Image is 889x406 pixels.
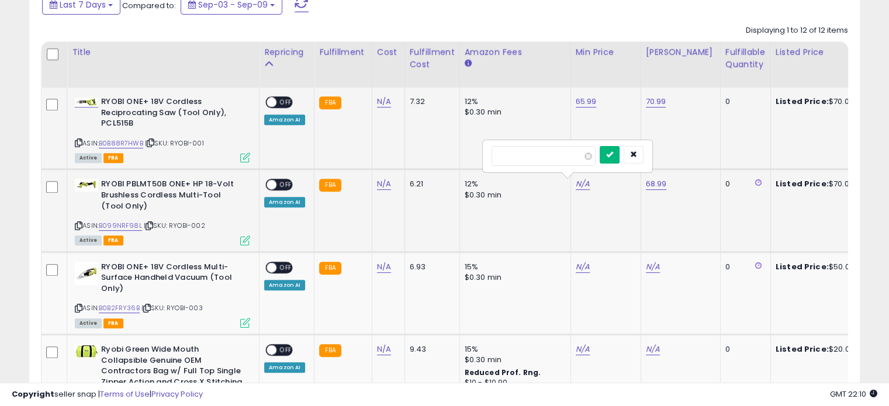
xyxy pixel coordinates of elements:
[576,261,590,273] a: N/A
[276,345,295,355] span: OFF
[746,25,848,36] div: Displaying 1 to 12 of 12 items
[465,58,472,69] small: Amazon Fees.
[725,262,762,272] div: 0
[75,235,102,245] span: All listings currently available for purchase on Amazon
[646,46,715,58] div: [PERSON_NAME]
[319,96,341,109] small: FBA
[377,46,400,58] div: Cost
[646,343,660,355] a: N/A
[75,318,102,328] span: All listings currently available for purchase on Amazon
[319,344,341,357] small: FBA
[465,46,566,58] div: Amazon Fees
[101,96,243,132] b: RYOBI ONE+ 18V Cordless Reciprocating Saw (Tool Only), PCL515B
[776,343,829,355] b: Listed Price:
[319,262,341,275] small: FBA
[377,343,391,355] a: N/A
[75,179,98,192] img: 2181OpooDRL._SL40_.jpg
[75,262,250,327] div: ASIN:
[101,262,243,297] b: RYOBI ONE+ 18V Cordless Multi-Surface Handheld Vacuum (Tool Only)
[646,96,666,107] a: 70.99
[776,178,829,189] b: Listed Price:
[145,138,204,148] span: | SKU: RYOBI-001
[576,96,597,107] a: 65.99
[465,355,562,365] div: $0.30 min
[465,344,562,355] div: 15%
[264,46,309,58] div: Repricing
[776,96,829,107] b: Listed Price:
[725,96,762,107] div: 0
[830,388,877,400] span: 2025-09-17 22:10 GMT
[465,262,562,272] div: 15%
[646,261,660,273] a: N/A
[410,46,455,71] div: Fulfillment Cost
[75,96,250,161] div: ASIN:
[264,280,305,290] div: Amazon AI
[276,180,295,190] span: OFF
[144,221,205,230] span: | SKU: RYOBI-002
[377,261,391,273] a: N/A
[377,96,391,107] a: N/A
[75,344,98,358] img: 41YtxLtA2lL._SL40_.jpg
[465,179,562,189] div: 12%
[576,178,590,190] a: N/A
[75,153,102,163] span: All listings currently available for purchase on Amazon
[776,261,829,272] b: Listed Price:
[100,388,150,400] a: Terms of Use
[410,96,451,107] div: 7.32
[264,362,305,373] div: Amazon AI
[264,197,305,207] div: Amazon AI
[99,138,143,148] a: B0B88R7HWB
[576,343,590,355] a: N/A
[103,235,123,245] span: FBA
[465,190,562,200] div: $0.30 min
[776,344,873,355] div: $20.00
[103,318,123,328] span: FBA
[646,178,667,190] a: 68.99
[410,262,451,272] div: 6.93
[75,98,98,107] img: 31nQlZ87qRL._SL40_.jpg
[410,344,451,355] div: 9.43
[776,46,877,58] div: Listed Price
[264,114,305,125] div: Amazon AI
[103,153,123,163] span: FBA
[776,179,873,189] div: $70.00
[101,179,243,214] b: RYOBI PBLMT50B ONE+ HP 18-Volt Brushless Cordless Multi-Tool (Tool Only)
[72,46,254,58] div: Title
[725,344,762,355] div: 0
[576,46,636,58] div: Min Price
[465,272,562,283] div: $0.30 min
[465,367,541,377] b: Reduced Prof. Rng.
[319,46,366,58] div: Fulfillment
[725,46,766,71] div: Fulfillable Quantity
[725,179,762,189] div: 0
[377,178,391,190] a: N/A
[99,221,142,231] a: B099NRF98L
[141,303,203,313] span: | SKU: RYOBI-003
[276,98,295,107] span: OFF
[151,388,203,400] a: Privacy Policy
[465,107,562,117] div: $0.30 min
[99,303,140,313] a: B0B2FRY36B
[410,179,451,189] div: 6.21
[776,262,873,272] div: $50.00
[101,344,243,390] b: Ryobi Green Wide Mouth Collapsible Genuine OEM Contractors Bag w/ Full Top Single Zipper Action a...
[75,262,98,285] img: 31yWnijdEIL._SL40_.jpg
[276,262,295,272] span: OFF
[12,389,203,400] div: seller snap | |
[776,96,873,107] div: $70.00
[465,96,562,107] div: 12%
[12,388,54,400] strong: Copyright
[319,179,341,192] small: FBA
[75,179,250,244] div: ASIN:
